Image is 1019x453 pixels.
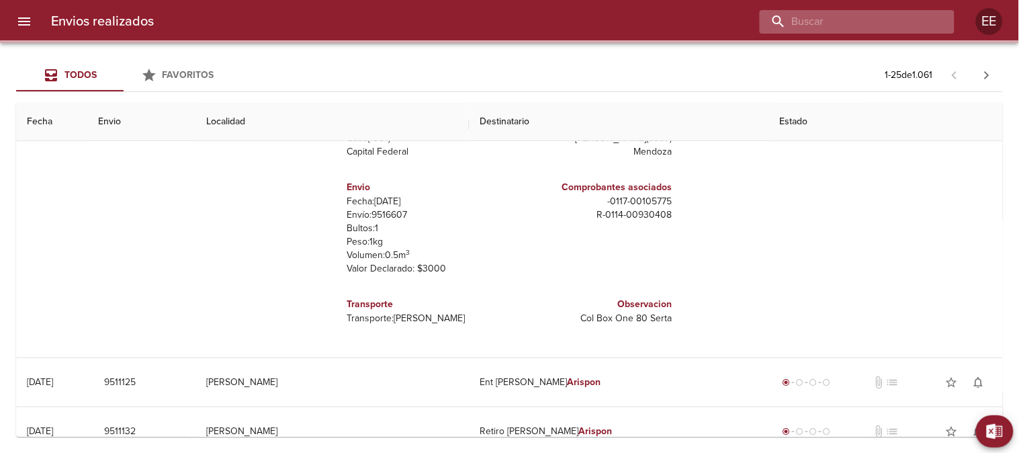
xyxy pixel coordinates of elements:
[87,103,195,141] th: Envio
[809,427,817,436] span: radio_button_unchecked
[8,5,40,38] button: menu
[347,235,504,249] p: Peso: 1 kg
[347,208,504,222] p: Envío: 9516607
[783,378,791,386] span: radio_button_checked
[780,376,834,389] div: Generado
[163,69,214,81] span: Favoritos
[578,425,612,437] em: Arispon
[809,378,817,386] span: radio_button_unchecked
[886,425,899,438] span: No tiene pedido asociado
[873,376,886,389] span: No tiene documentos adjuntos
[971,59,1003,91] span: Pagina siguiente
[965,369,992,396] button: Activar notificaciones
[195,103,469,141] th: Localidad
[347,145,504,159] p: Capital Federal
[16,103,87,141] th: Fecha
[469,103,769,141] th: Destinatario
[783,427,791,436] span: radio_button_checked
[347,180,504,195] h6: Envio
[780,425,834,438] div: Generado
[886,376,899,389] span: No tiene pedido asociado
[972,376,985,389] span: notifications_none
[515,180,672,195] h6: Comprobantes asociados
[406,248,410,257] sup: 3
[515,208,672,222] p: R - 0114 - 00930408
[347,312,504,325] p: Transporte: [PERSON_NAME]
[515,195,672,208] p: - 0117 - 00105775
[16,59,231,91] div: Tabs Envios
[945,376,959,389] span: star_border
[103,374,136,391] span: 9511125
[515,145,672,159] p: Mendoza
[972,425,985,438] span: notifications_none
[760,10,932,34] input: buscar
[769,103,1003,141] th: Estado
[873,425,886,438] span: No tiene documentos adjuntos
[976,8,1003,35] div: EE
[965,418,992,445] button: Activar notificaciones
[945,425,959,438] span: star_border
[98,419,141,444] button: 9511132
[347,297,504,312] h6: Transporte
[347,195,504,208] p: Fecha: [DATE]
[515,297,672,312] h6: Observacion
[103,423,136,440] span: 9511132
[195,358,469,407] td: [PERSON_NAME]
[64,69,97,81] span: Todos
[515,312,672,325] p: Col Box One 80 Serta
[469,358,769,407] td: Ent [PERSON_NAME]
[27,376,53,388] div: [DATE]
[796,378,804,386] span: radio_button_unchecked
[27,425,53,437] div: [DATE]
[938,418,965,445] button: Agregar a favoritos
[885,69,933,82] p: 1 - 25 de 1.061
[98,370,141,395] button: 9511125
[796,427,804,436] span: radio_button_unchecked
[347,249,504,262] p: Volumen: 0.5 m
[347,222,504,235] p: Bultos: 1
[823,378,831,386] span: radio_button_unchecked
[823,427,831,436] span: radio_button_unchecked
[51,11,154,32] h6: Envios realizados
[938,369,965,396] button: Agregar a favoritos
[976,415,1014,448] button: Exportar Excel
[938,68,971,81] span: Pagina anterior
[347,262,504,276] p: Valor Declarado: $ 3000
[567,376,601,388] em: Arispon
